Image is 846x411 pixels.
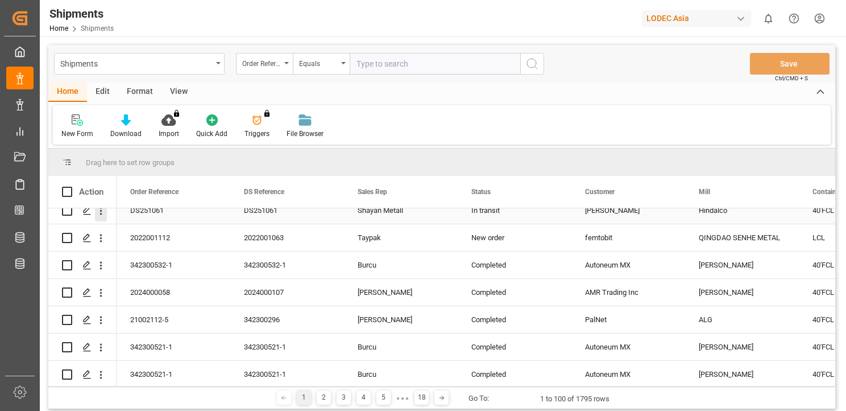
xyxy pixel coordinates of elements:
div: Hindalco [685,197,799,224]
div: 342300521-1 [230,334,344,360]
div: Burcu [344,361,458,388]
div: 2022001063 [230,224,344,251]
div: 3 [337,391,351,405]
button: Help Center [781,6,807,31]
div: Download [110,129,142,139]
div: Autoneum MX [571,361,685,388]
div: In transit [458,197,571,224]
div: DS251061 [117,197,230,224]
span: Customer [585,188,615,196]
div: Shipments [49,5,114,22]
div: New Form [61,129,93,139]
div: Go To: [468,393,489,404]
button: search button [520,53,544,75]
div: PalNet [571,306,685,333]
div: Format [118,83,161,102]
a: Home [49,24,68,32]
div: Shayan Metall [344,197,458,224]
div: 4 [356,391,371,405]
div: Autoneum MX [571,334,685,360]
div: Home [48,83,87,102]
div: 342300521-1 [117,334,230,360]
div: Press SPACE to select this row. [48,306,117,334]
span: Mill [699,188,710,196]
span: Order Reference [130,188,179,196]
div: 2022001112 [117,224,230,251]
div: Order Reference [242,56,281,69]
div: LODEC Asia [642,10,751,27]
div: [PERSON_NAME] [685,334,799,360]
div: Quick Add [196,129,227,139]
span: Ctrl/CMD + S [775,74,808,83]
div: ALG [685,306,799,333]
div: 342300296 [230,306,344,333]
div: 2 [317,391,331,405]
div: Completed [458,252,571,278]
div: [PERSON_NAME] [685,252,799,278]
div: Press SPACE to select this row. [48,224,117,252]
div: 2024000058 [117,279,230,306]
button: open menu [236,53,293,75]
div: View [161,83,196,102]
div: Completed [458,361,571,388]
div: Edit [87,83,118,102]
div: 5 [376,391,391,405]
div: 342300532-1 [117,252,230,278]
div: 342300532-1 [230,252,344,278]
div: Completed [458,306,571,333]
div: 21002112-5 [117,306,230,333]
div: Press SPACE to select this row. [48,252,117,279]
div: femtobit [571,224,685,251]
div: File Browser [287,129,324,139]
div: [PERSON_NAME] [571,197,685,224]
div: Taypak [344,224,458,251]
div: 18 [414,391,429,405]
div: Press SPACE to select this row. [48,361,117,388]
div: [PERSON_NAME] [344,306,458,333]
div: Action [79,187,103,197]
span: Status [471,188,491,196]
button: Save [750,53,830,75]
div: ● ● ● [396,394,409,402]
div: Burcu [344,252,458,278]
input: Type to search [350,53,520,75]
div: [PERSON_NAME] [685,279,799,306]
div: 342300521-1 [230,361,344,388]
div: Shipments [60,56,212,70]
div: Burcu [344,334,458,360]
span: Sales Rep [358,188,387,196]
span: Drag here to set row groups [86,158,175,167]
button: show 0 new notifications [756,6,781,31]
div: Completed [458,334,571,360]
div: Equals [299,56,338,69]
div: DS251061 [230,197,344,224]
div: Autoneum MX [571,252,685,278]
div: QINGDAO SENHE METAL [685,224,799,251]
div: 1 to 100 of 1795 rows [540,393,609,405]
div: Press SPACE to select this row. [48,197,117,224]
div: Completed [458,279,571,306]
button: LODEC Asia [642,7,756,29]
button: open menu [54,53,225,75]
div: AMR Trading Inc [571,279,685,306]
div: [PERSON_NAME] [344,279,458,306]
span: DS Reference [244,188,284,196]
div: 2024000107 [230,279,344,306]
button: open menu [293,53,350,75]
div: Press SPACE to select this row. [48,279,117,306]
div: Press SPACE to select this row. [48,334,117,361]
div: [PERSON_NAME] [685,361,799,388]
div: 1 [297,391,311,405]
div: 342300521-1 [117,361,230,388]
div: New order [458,224,571,251]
